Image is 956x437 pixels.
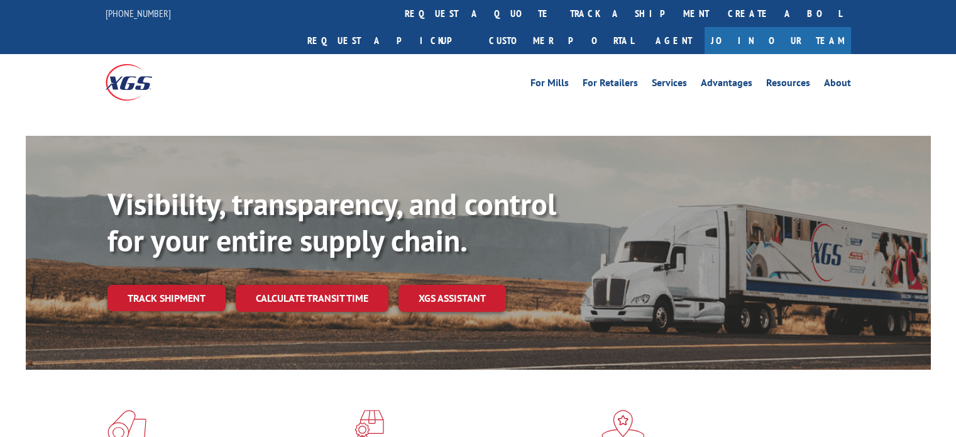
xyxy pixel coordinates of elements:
a: For Retailers [583,78,638,92]
a: Join Our Team [705,27,851,54]
a: Advantages [701,78,752,92]
a: XGS ASSISTANT [398,285,506,312]
a: Services [652,78,687,92]
a: Customer Portal [480,27,643,54]
b: Visibility, transparency, and control for your entire supply chain. [107,184,556,260]
a: About [824,78,851,92]
a: Request a pickup [298,27,480,54]
a: Agent [643,27,705,54]
a: Track shipment [107,285,226,311]
a: [PHONE_NUMBER] [106,7,171,19]
a: Calculate transit time [236,285,388,312]
a: Resources [766,78,810,92]
a: For Mills [530,78,569,92]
